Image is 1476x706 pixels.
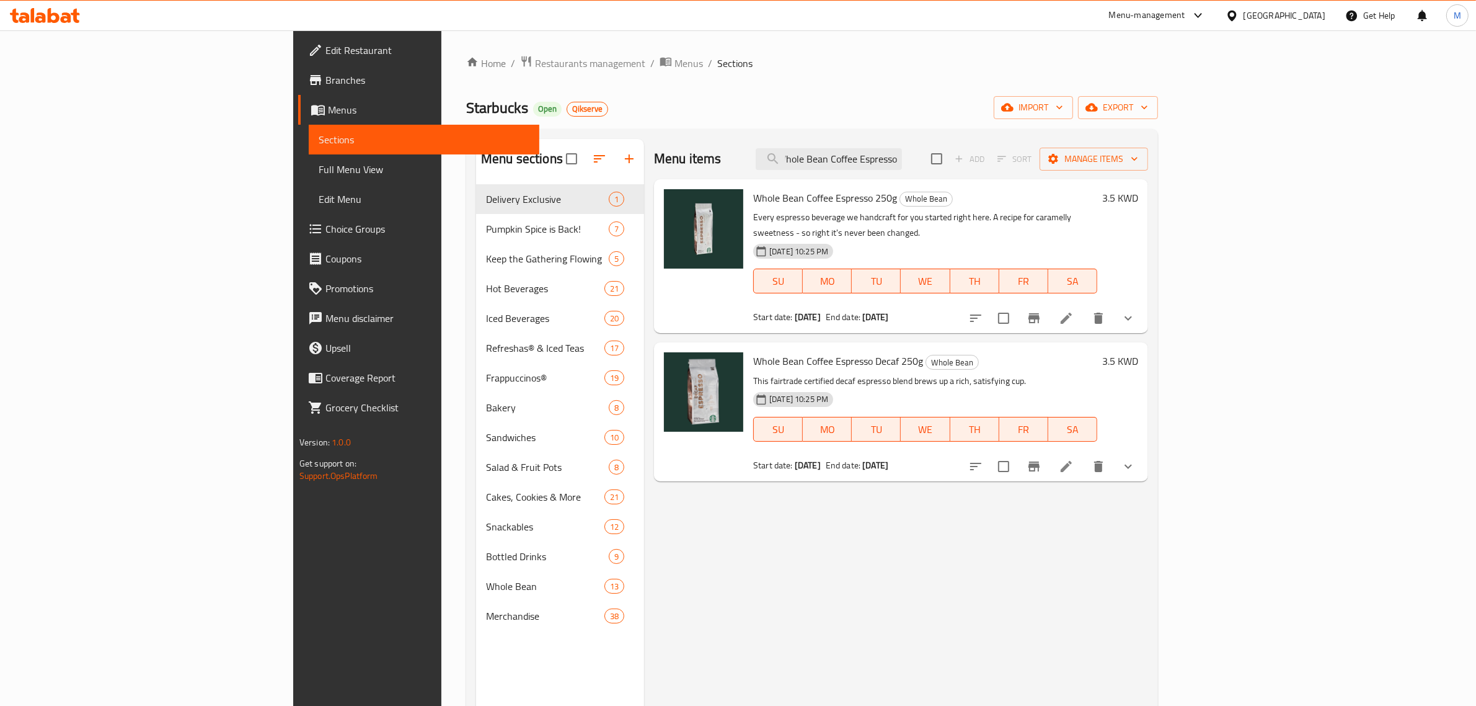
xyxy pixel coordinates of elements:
span: 8 [609,462,624,473]
button: SU [753,417,803,442]
span: Select section [924,146,950,172]
span: Edit Menu [319,192,530,207]
span: M [1454,9,1461,22]
span: Pumpkin Spice is Back! [486,221,609,236]
span: Select to update [991,454,1017,480]
a: Support.OpsPlatform [299,468,378,484]
p: Every espresso beverage we handcraft for you started right here. A recipe for caramelly sweetness... [753,210,1097,241]
span: Open [533,104,562,114]
span: 5 [609,253,624,265]
div: Bakery8 [476,393,644,422]
span: Sandwiches [486,430,604,445]
div: Salad & Fruit Pots8 [476,452,644,482]
span: WE [906,272,945,290]
button: FR [999,417,1048,442]
span: Whole Bean Coffee Espresso 250g [753,189,897,207]
div: items [604,341,624,355]
button: WE [901,269,950,293]
a: Menu disclaimer [298,303,540,333]
span: Snackables [486,519,604,534]
button: SA [1048,417,1097,442]
span: 8 [609,402,624,414]
span: 7 [609,223,624,235]
div: items [604,579,624,594]
button: Branch-specific-item [1019,452,1049,481]
b: [DATE] [795,457,821,473]
div: items [609,460,624,475]
span: Keep the Gathering Flowing [486,251,609,266]
span: FR [1004,272,1043,290]
span: Branches [325,73,530,87]
a: Branches [298,65,540,95]
div: Snackables12 [476,512,644,542]
span: Menu disclaimer [325,311,530,326]
span: Whole Bean [486,579,604,594]
div: items [609,221,624,236]
span: Hot Beverages [486,281,604,296]
span: Restaurants management [535,56,645,71]
a: Menus [660,55,703,71]
span: 1.0.0 [332,434,351,450]
div: [GEOGRAPHIC_DATA] [1244,9,1325,22]
span: Grocery Checklist [325,400,530,415]
span: 38 [605,610,624,622]
span: Upsell [325,341,530,355]
button: sort-choices [961,452,991,481]
img: Whole Bean Coffee Espresso Decaf 250g [664,352,743,432]
div: Open [533,102,562,117]
span: Start date: [753,457,793,473]
span: Salad & Fruit Pots [486,460,609,475]
span: 1 [609,194,624,205]
span: WE [906,421,945,439]
span: 10 [605,432,624,444]
span: MO [808,421,847,439]
span: 17 [605,342,624,354]
a: Coupons [298,244,540,274]
span: Choice Groups [325,221,530,236]
span: Start date: [753,309,793,325]
a: Choice Groups [298,214,540,244]
svg: Show Choices [1121,311,1136,326]
span: Sections [319,132,530,147]
button: TU [852,269,901,293]
div: Cakes, Cookies & More21 [476,482,644,512]
a: Edit Menu [309,184,540,214]
span: FR [1004,421,1043,439]
p: This fairtrade certified decaf espresso blend brews up a rich, satisfying cup. [753,373,1097,389]
span: Bakery [486,400,609,415]
span: Coupons [325,251,530,266]
span: import [1004,100,1063,115]
span: Full Menu View [319,162,530,177]
div: Bottled Drinks [486,549,609,564]
span: Frappuccinos® [486,370,604,385]
span: Delivery Exclusive [486,192,609,207]
div: items [604,281,624,296]
a: Promotions [298,274,540,303]
span: Version: [299,434,330,450]
div: Keep the Gathering Flowing5 [476,244,644,274]
b: [DATE] [862,309,888,325]
span: Refreshas® & Iced Teas [486,341,604,355]
button: TH [950,269,999,293]
div: Merchandise [486,609,604,623]
div: Sandwiches10 [476,422,644,452]
span: SU [759,421,798,439]
span: Select all sections [559,146,585,172]
div: Delivery Exclusive1 [476,184,644,214]
h2: Menu items [654,150,722,168]
span: Add item [950,150,989,169]
span: SA [1053,272,1092,290]
span: Manage items [1050,151,1138,167]
button: FR [999,269,1048,293]
b: [DATE] [862,457,888,473]
button: delete [1084,303,1113,333]
span: Whole Bean [926,355,978,370]
div: items [604,519,624,534]
a: Full Menu View [309,154,540,184]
